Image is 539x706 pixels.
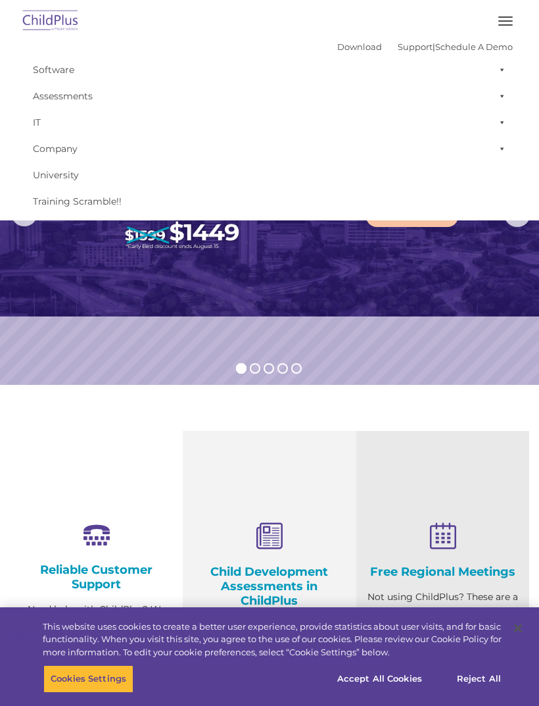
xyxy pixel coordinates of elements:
h4: Reliable Customer Support [20,563,173,592]
a: IT [26,109,513,136]
a: Training Scramble!! [26,188,513,214]
button: Accept All Cookies [330,665,429,693]
a: Support [398,41,433,52]
a: University [26,162,513,188]
button: Reject All [438,665,520,693]
a: Software [26,57,513,83]
a: Schedule A Demo [435,41,513,52]
button: Cookies Settings [43,665,133,693]
img: ChildPlus by Procare Solutions [20,6,82,37]
p: Not using ChildPlus? These are a great opportunity to network and learn from ChildPlus users. Fin... [366,589,519,671]
h4: Free Regional Meetings [366,565,519,579]
a: Assessments [26,83,513,109]
div: This website uses cookies to create a better user experience, provide statistics about user visit... [43,620,502,659]
a: Download [337,41,382,52]
a: Company [26,136,513,162]
font: | [337,41,513,52]
h4: Child Development Assessments in ChildPlus [193,565,346,608]
button: Close [504,614,532,643]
